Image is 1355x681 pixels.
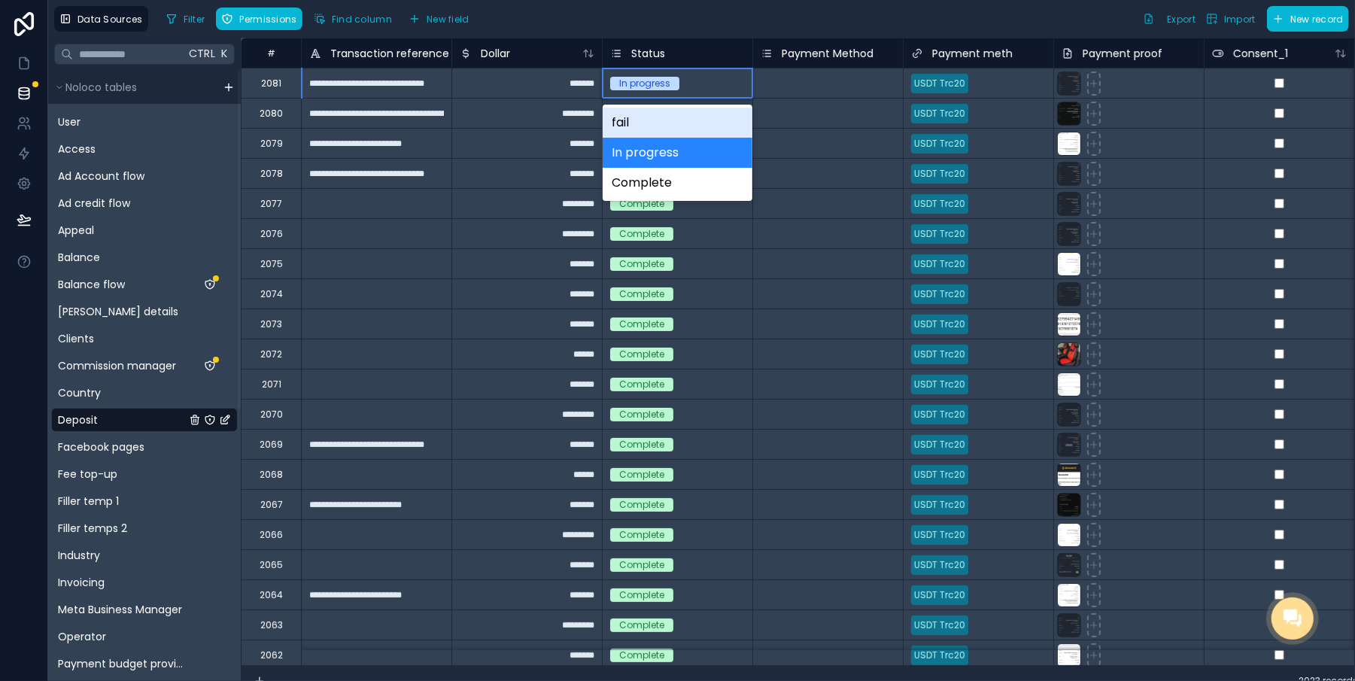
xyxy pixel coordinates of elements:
[619,588,664,602] div: Complete
[51,408,238,432] div: Deposit
[58,331,94,346] span: Clients
[619,649,664,662] div: Complete
[51,516,238,540] div: Filler temps 2
[51,191,238,215] div: Ad credit flow
[914,287,965,301] div: USDT Trc20
[914,558,965,572] div: USDT Trc20
[58,467,186,482] a: Fee top-up
[51,272,238,296] div: Balance flow
[51,625,238,649] div: Operator
[51,543,238,567] div: Industry
[914,77,965,90] div: USDT Trc20
[914,107,965,120] div: USDT Trc20
[216,8,302,30] button: Permissions
[58,304,186,319] a: [PERSON_NAME] details
[58,602,186,617] a: Meta Business Manager
[260,258,283,270] div: 2075
[58,439,186,455] a: Facebook pages
[58,494,186,509] a: Filler temp 1
[619,348,664,361] div: Complete
[58,250,100,265] span: Balance
[631,46,665,61] span: Status
[253,47,290,59] div: #
[187,44,217,63] span: Ctrl
[51,652,238,676] div: Payment budget provider
[619,77,670,90] div: In progress
[51,354,238,378] div: Commission manager
[260,318,282,330] div: 2073
[619,318,664,331] div: Complete
[603,138,752,168] div: In progress
[1201,6,1261,32] button: Import
[1267,6,1349,32] button: New record
[260,439,283,451] div: 2069
[51,299,238,324] div: Billings details
[58,575,105,590] span: Invoicing
[260,529,283,541] div: 2066
[260,108,283,120] div: 2080
[914,167,965,181] div: USDT Trc20
[58,304,178,319] span: [PERSON_NAME] details
[914,348,965,361] div: USDT Trc20
[51,164,238,188] div: Ad Account flow
[619,378,664,391] div: Complete
[262,379,281,391] div: 2071
[58,358,176,373] span: Commission manager
[619,528,664,542] div: Complete
[51,110,238,134] div: User
[914,649,965,662] div: USDT Trc20
[481,46,510,61] span: Dollar
[260,288,283,300] div: 2074
[54,6,148,32] button: Data Sources
[260,409,283,421] div: 2070
[58,169,144,184] span: Ad Account flow
[260,559,283,571] div: 2065
[58,358,186,373] a: Commission manager
[58,277,186,292] a: Balance flow
[58,602,182,617] span: Meta Business Manager
[1167,14,1195,25] span: Export
[58,277,125,292] span: Balance flow
[216,8,308,30] a: Permissions
[65,80,137,95] span: Noloco tables
[51,570,238,594] div: Invoicing
[619,558,664,572] div: Complete
[914,408,965,421] div: USDT Trc20
[619,287,664,301] div: Complete
[260,138,283,150] div: 2079
[1290,14,1344,25] span: New record
[51,597,238,622] div: Meta Business Manager
[1233,46,1288,61] span: Consent_1
[619,197,664,211] div: Complete
[58,521,186,536] a: Filler temps 2
[184,14,205,25] span: Filter
[58,656,186,671] a: Payment budget provider
[332,14,392,25] span: Find column
[914,588,965,602] div: USDT Trc20
[51,218,238,242] div: Appeal
[160,8,211,30] button: Filter
[58,385,186,400] a: Country
[51,381,238,405] div: Country
[239,14,296,25] span: Permissions
[58,385,101,400] span: Country
[914,227,965,241] div: USDT Trc20
[58,412,98,427] span: Deposit
[619,468,664,482] div: Complete
[1083,46,1162,61] span: Payment proof
[1261,6,1349,32] a: New record
[58,412,186,427] a: Deposit
[914,498,965,512] div: USDT Trc20
[619,408,664,421] div: Complete
[619,257,664,271] div: Complete
[260,619,283,631] div: 2063
[914,468,965,482] div: USDT Trc20
[260,198,282,210] div: 2077
[58,575,186,590] a: Invoicing
[58,114,186,129] a: User
[260,348,282,360] div: 2072
[58,521,127,536] span: Filler temps 2
[51,327,238,351] div: Clients
[782,46,873,61] span: Payment Method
